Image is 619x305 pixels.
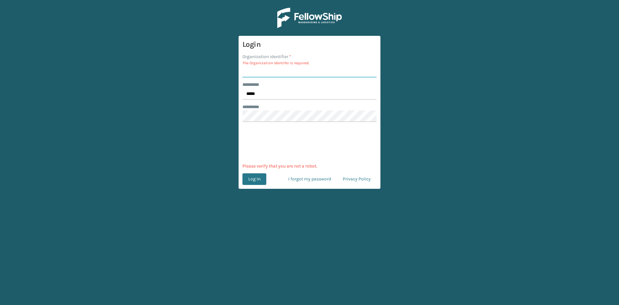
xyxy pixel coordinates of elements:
[242,40,377,49] h3: Login
[242,173,266,185] button: Log In
[337,173,377,185] a: Privacy Policy
[242,163,377,169] p: Please verify that you are not a robot.
[277,8,342,28] img: Logo
[282,173,337,185] a: I forgot my password
[242,60,377,66] p: The Organization Identifer is required.
[260,130,359,155] iframe: reCAPTCHA
[242,53,291,60] label: Organization Identifier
